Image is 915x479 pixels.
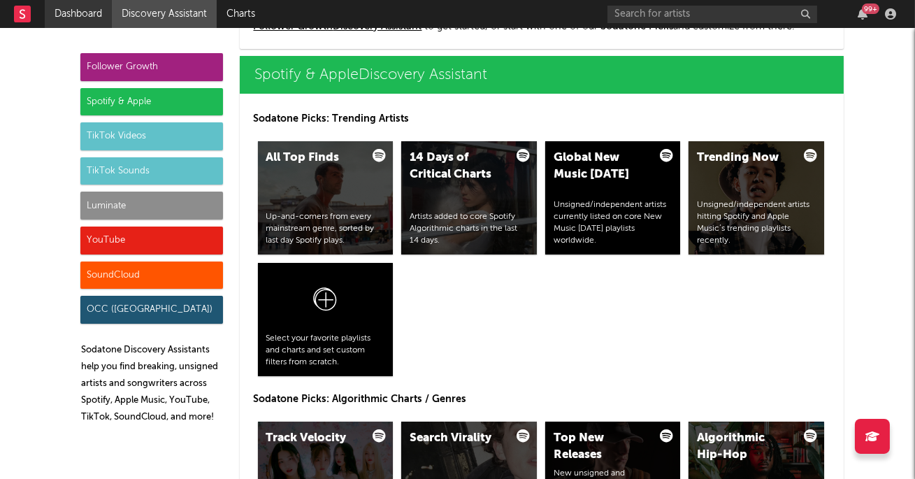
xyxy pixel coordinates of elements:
[80,157,223,185] div: TikTok Sounds
[266,430,361,447] div: Track Velocity
[554,199,672,246] div: Unsigned/independent artists currently listed on core New Music [DATE] playlists worldwide.
[545,141,681,255] a: Global New Music [DATE]Unsigned/independent artists currently listed on core New Music [DATE] pla...
[254,391,830,408] p: Sodatone Picks: Algorithmic Charts / Genres
[607,6,817,23] input: Search for artists
[80,53,223,81] div: Follower Growth
[254,110,830,127] p: Sodatone Picks: Trending Artists
[266,211,385,246] div: Up-and-comers from every mainstream genre, sorted by last day Spotify plays.
[401,141,537,255] a: 14 Days of Critical ChartsArtists added to core Spotify Algorithmic charts in the last 14 days.
[858,8,867,20] button: 99+
[258,141,394,255] a: All Top FindsUp-and-comers from every mainstream genre, sorted by last day Spotify plays.
[240,56,844,94] a: Spotify & AppleDiscovery Assistant
[410,430,505,447] div: Search Virality
[862,3,879,14] div: 99 +
[258,263,394,376] a: Select your favorite playlists and charts and set custom filters from scratch.
[80,122,223,150] div: TikTok Videos
[80,88,223,116] div: Spotify & Apple
[554,150,649,183] div: Global New Music [DATE]
[80,262,223,289] div: SoundCloud
[80,192,223,220] div: Luminate
[689,141,824,255] a: Trending NowUnsigned/independent artists hitting Spotify and Apple Music’s trending playlists rec...
[266,150,361,166] div: All Top Finds
[80,227,223,255] div: YouTube
[410,211,528,246] div: Artists added to core Spotify Algorithmic charts in the last 14 days.
[554,430,649,464] div: Top New Releases
[697,150,792,166] div: Trending Now
[254,22,422,31] a: Follower GrowthDiscovery Assistant
[697,430,792,464] div: Algorithmic Hip-Hop
[80,296,223,324] div: OCC ([GEOGRAPHIC_DATA])
[82,342,223,426] p: Sodatone Discovery Assistants help you find breaking, unsigned artists and songwriters across Spo...
[410,150,505,183] div: 14 Days of Critical Charts
[266,333,385,368] div: Select your favorite playlists and charts and set custom filters from scratch.
[601,22,674,31] span: Sodatone Picks
[697,199,816,246] div: Unsigned/independent artists hitting Spotify and Apple Music’s trending playlists recently.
